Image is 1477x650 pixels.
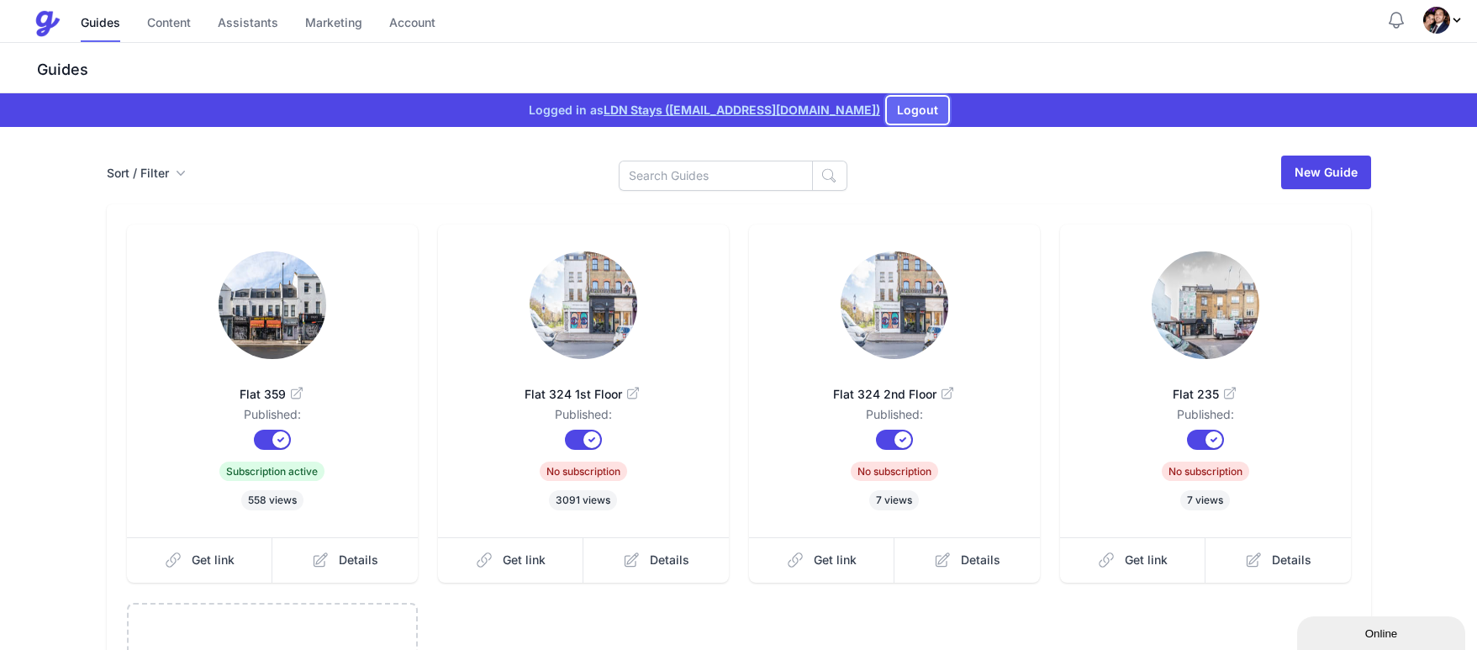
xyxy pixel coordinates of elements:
a: Get link [127,537,273,583]
button: Logout [887,97,948,124]
span: No subscription [1162,462,1249,481]
a: Get link [749,537,895,583]
h3: Guides [34,60,1477,80]
span: 558 views [241,490,303,510]
a: Assistants [218,6,278,42]
a: Details [1205,537,1351,583]
a: Get link [438,537,584,583]
input: Search Guides [619,161,813,191]
span: Details [961,552,1000,568]
img: j26fe9zzam5dk6z8ygyqo1fhxbby [530,251,637,359]
dd: Published: [1087,406,1324,430]
dd: Published: [154,406,391,430]
a: Details [272,537,418,583]
div: Profile Menu [1423,7,1464,34]
a: Account [389,6,435,42]
span: Get link [192,552,235,568]
img: ye4q5xakkqcn6078ipfyaigf5veu [1423,7,1450,34]
span: Flat 324 1st Floor [465,386,702,403]
a: Get link [1060,537,1206,583]
span: Get link [503,552,546,568]
span: 3091 views [549,490,617,510]
a: Content [147,6,191,42]
span: No subscription [540,462,627,481]
button: Sort / Filter [107,165,186,182]
span: Flat 235 [1087,386,1324,403]
a: Flat 359 [154,366,391,406]
span: Details [1272,552,1311,568]
dd: Published: [776,406,1013,430]
img: gleosw56m8inaolqr5kfhvf2rz70 [1152,251,1259,359]
span: Logged in as [529,102,880,119]
a: New Guide [1281,156,1371,189]
iframe: chat widget [1297,613,1469,650]
button: Notifications [1386,10,1406,30]
a: Marketing [305,6,362,42]
span: Get link [1125,552,1168,568]
span: Details [339,552,378,568]
a: LDN Stays ([EMAIL_ADDRESS][DOMAIN_NAME]) [604,103,880,117]
span: Flat 359 [154,386,391,403]
a: Flat 324 2nd Floor [776,366,1013,406]
span: 7 views [869,490,919,510]
a: Guides [81,6,120,42]
span: No subscription [851,462,938,481]
img: edwk4kr5eeat6op2ehgbio76ybif [219,251,326,359]
span: 7 views [1180,490,1230,510]
span: Subscription active [219,462,324,481]
span: Get link [814,552,857,568]
dd: Published: [465,406,702,430]
span: Flat 324 2nd Floor [776,386,1013,403]
img: mris04k6s62gk5hn8jrcauouqzpn [841,251,948,359]
img: Guestive Guides [34,10,61,37]
a: Details [894,537,1040,583]
a: Flat 235 [1087,366,1324,406]
a: Flat 324 1st Floor [465,366,702,406]
span: Details [650,552,689,568]
a: Details [583,537,729,583]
